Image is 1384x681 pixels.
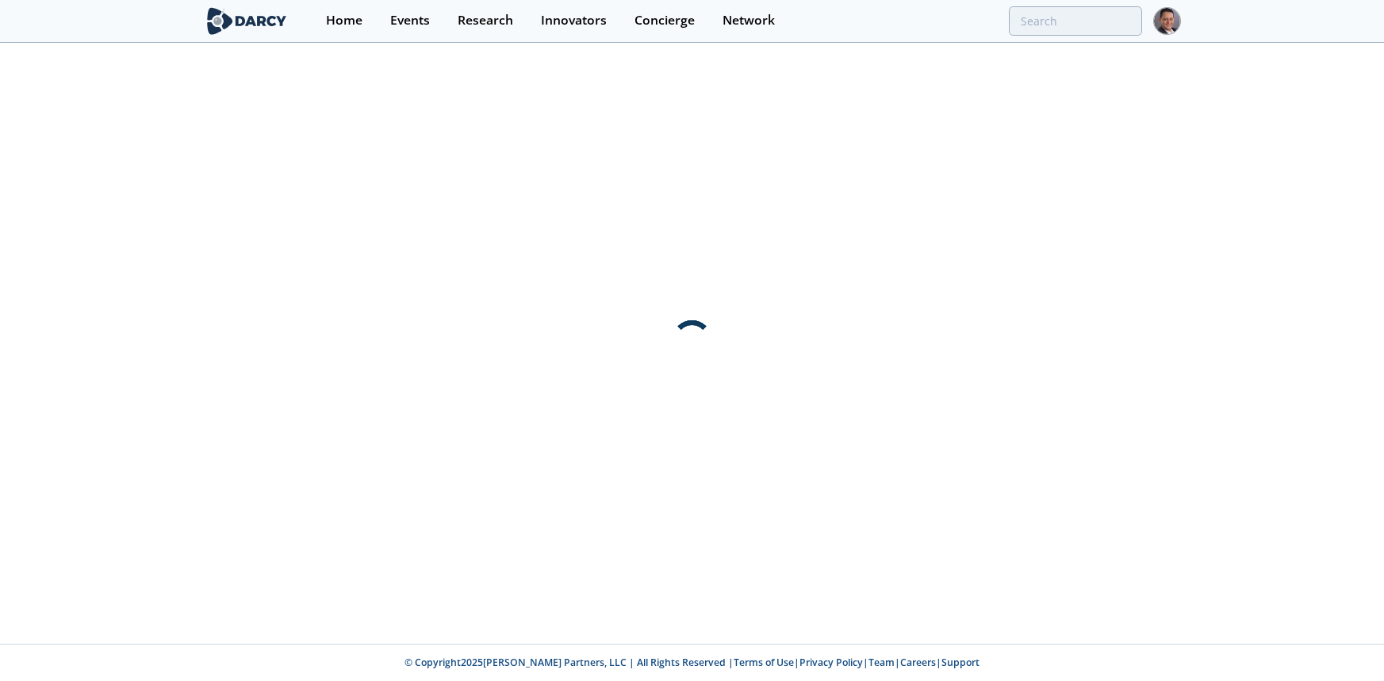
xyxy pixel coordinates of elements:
[868,656,895,669] a: Team
[105,656,1279,670] p: © Copyright 2025 [PERSON_NAME] Partners, LLC | All Rights Reserved | | | | |
[326,14,362,27] div: Home
[1009,6,1142,36] input: Advanced Search
[458,14,513,27] div: Research
[541,14,607,27] div: Innovators
[900,656,936,669] a: Careers
[390,14,430,27] div: Events
[634,14,695,27] div: Concierge
[204,7,290,35] img: logo-wide.svg
[1153,7,1181,35] img: Profile
[723,14,775,27] div: Network
[734,656,794,669] a: Terms of Use
[941,656,980,669] a: Support
[799,656,863,669] a: Privacy Policy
